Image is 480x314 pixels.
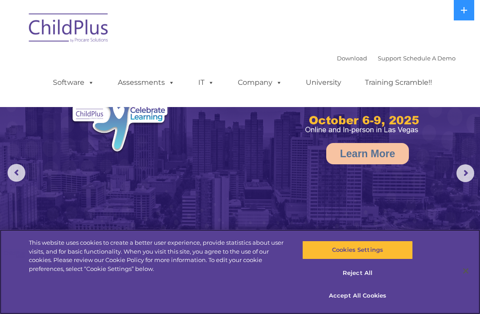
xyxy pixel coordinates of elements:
[302,286,412,305] button: Accept All Cookies
[337,55,456,62] font: |
[229,74,291,91] a: Company
[356,74,441,91] a: Training Scramble!!
[297,74,350,91] a: University
[456,261,476,281] button: Close
[403,55,456,62] a: Schedule A Demo
[337,55,367,62] a: Download
[24,7,113,52] img: ChildPlus by Procare Solutions
[29,238,288,273] div: This website uses cookies to create a better user experience, provide statistics about user visit...
[109,74,184,91] a: Assessments
[378,55,401,62] a: Support
[302,264,412,282] button: Reject All
[326,143,409,164] a: Learn More
[44,74,103,91] a: Software
[189,74,223,91] a: IT
[302,241,412,259] button: Cookies Settings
